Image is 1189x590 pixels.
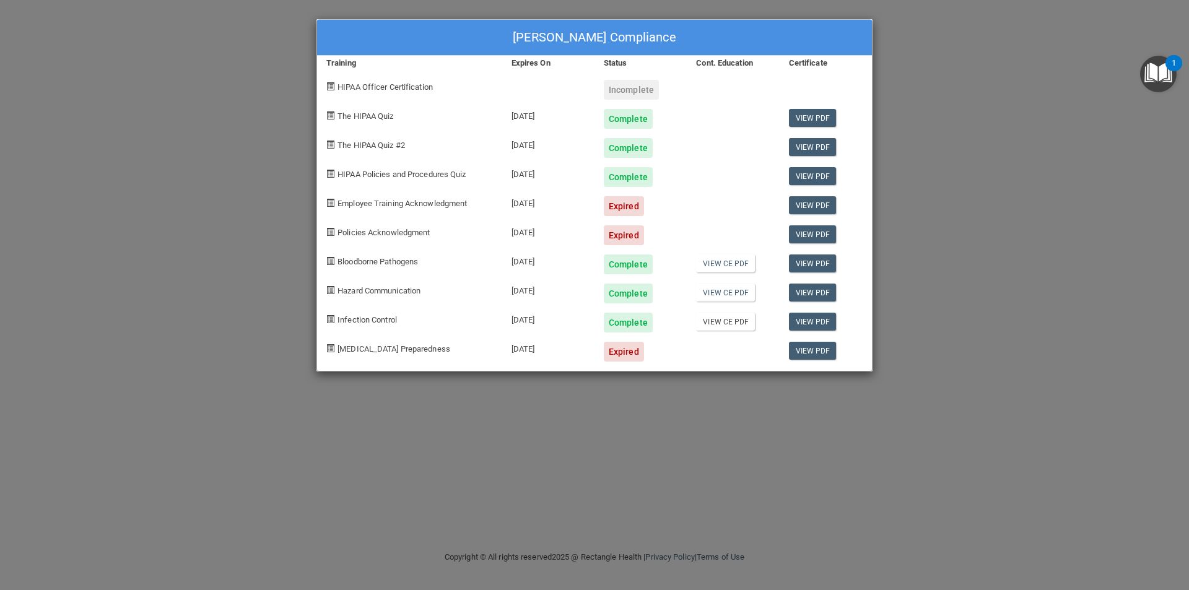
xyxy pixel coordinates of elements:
[338,257,418,266] span: Bloodborne Pathogens
[789,342,837,360] a: View PDF
[789,196,837,214] a: View PDF
[338,111,393,121] span: The HIPAA Quiz
[338,141,405,150] span: The HIPAA Quiz #2
[502,245,594,274] div: [DATE]
[789,225,837,243] a: View PDF
[338,170,466,179] span: HIPAA Policies and Procedures Quiz
[317,56,502,71] div: Training
[502,129,594,158] div: [DATE]
[696,254,755,272] a: View CE PDF
[604,254,653,274] div: Complete
[789,254,837,272] a: View PDF
[604,313,653,332] div: Complete
[338,344,450,354] span: [MEDICAL_DATA] Preparedness
[789,284,837,302] a: View PDF
[604,167,653,187] div: Complete
[502,100,594,129] div: [DATE]
[502,187,594,216] div: [DATE]
[1140,56,1177,92] button: Open Resource Center, 1 new notification
[696,284,755,302] a: View CE PDF
[338,286,420,295] span: Hazard Communication
[780,56,872,71] div: Certificate
[604,284,653,303] div: Complete
[604,342,644,362] div: Expired
[502,56,594,71] div: Expires On
[594,56,687,71] div: Status
[604,80,659,100] div: Incomplete
[687,56,779,71] div: Cont. Education
[604,225,644,245] div: Expired
[502,332,594,362] div: [DATE]
[502,158,594,187] div: [DATE]
[604,196,644,216] div: Expired
[338,199,467,208] span: Employee Training Acknowledgment
[502,216,594,245] div: [DATE]
[502,303,594,332] div: [DATE]
[789,313,837,331] a: View PDF
[604,109,653,129] div: Complete
[696,313,755,331] a: View CE PDF
[789,109,837,127] a: View PDF
[338,228,430,237] span: Policies Acknowledgment
[338,82,433,92] span: HIPAA Officer Certification
[338,315,397,324] span: Infection Control
[604,138,653,158] div: Complete
[502,274,594,303] div: [DATE]
[789,167,837,185] a: View PDF
[317,20,872,56] div: [PERSON_NAME] Compliance
[1172,63,1176,79] div: 1
[789,138,837,156] a: View PDF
